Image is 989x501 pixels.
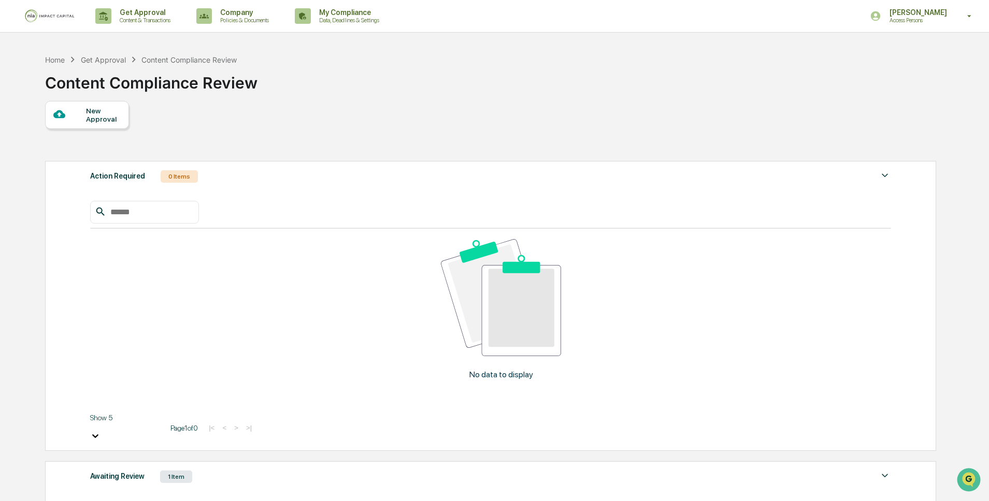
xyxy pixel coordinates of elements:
div: We're available if you need us! [35,90,131,98]
img: No data [441,239,561,356]
span: Preclearance [21,130,67,141]
div: 1 Item [160,470,192,483]
div: Action Required [90,169,145,183]
img: 1746055101610-c473b297-6a78-478c-a979-82029cc54cd1 [10,79,29,98]
div: Show 5 [90,414,163,422]
a: 🔎Data Lookup [6,146,69,165]
div: Content Compliance Review [45,65,257,92]
div: 🖐️ [10,131,19,140]
button: >| [243,423,255,432]
p: No data to display [469,370,533,379]
input: Clear [27,47,171,58]
p: Company [212,8,274,17]
span: Pylon [103,175,125,183]
p: [PERSON_NAME] [881,8,952,17]
img: caret [879,469,891,482]
div: Awaiting Review [90,469,145,483]
div: Content Compliance Review [141,55,237,64]
button: |< [206,423,218,432]
p: My Compliance [311,8,384,17]
p: Policies & Documents [212,17,274,24]
iframe: Open customer support [956,467,984,495]
div: 🔎 [10,151,19,159]
a: 🗄️Attestations [71,126,133,145]
button: Start new chat [176,82,189,95]
div: 🗄️ [75,131,83,140]
a: Powered byPylon [73,175,125,183]
p: Data, Deadlines & Settings [311,17,384,24]
button: > [231,423,241,432]
img: logo [25,9,75,23]
p: Access Persons [881,17,952,24]
a: 🖐️Preclearance [6,126,71,145]
p: How can we help? [10,22,189,38]
p: Content & Transactions [111,17,176,24]
div: 0 Items [161,170,198,183]
div: Start new chat [35,79,170,90]
div: Get Approval [81,55,126,64]
img: caret [879,169,891,182]
div: Home [45,55,65,64]
span: Page 1 of 0 [170,424,198,432]
p: Get Approval [111,8,176,17]
span: Attestations [85,130,128,141]
div: New Approval [86,107,121,123]
span: Data Lookup [21,150,65,160]
button: < [219,423,230,432]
